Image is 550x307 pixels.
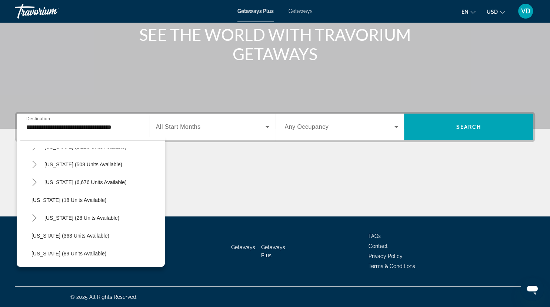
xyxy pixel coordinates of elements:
[26,116,50,121] span: Destination
[41,211,123,225] button: [US_STATE] (28 units available)
[31,197,106,203] span: [US_STATE] (18 units available)
[41,158,126,171] button: [US_STATE] (508 units available)
[44,179,127,185] span: [US_STATE] (6,676 units available)
[31,233,109,239] span: [US_STATE] (363 units available)
[44,161,122,167] span: [US_STATE] (508 units available)
[487,6,505,17] button: Change currency
[17,114,533,140] div: Search widget
[31,251,106,257] span: [US_STATE] (89 units available)
[516,3,535,19] button: User Menu
[136,25,414,63] h1: SEE THE WORLD WITH TRAVORIUM GETAWAYS
[285,124,329,130] span: Any Occupancy
[41,176,130,189] button: [US_STATE] (6,676 units available)
[521,7,530,15] span: VD
[456,124,481,130] span: Search
[15,1,89,21] a: Travorium
[44,215,119,221] span: [US_STATE] (28 units available)
[28,193,165,207] button: [US_STATE] (18 units available)
[404,114,533,140] button: Search
[289,8,313,14] a: Getaways
[28,247,165,260] button: [US_STATE] (89 units available)
[520,277,544,301] iframe: Button to launch messaging window
[28,229,165,242] button: [US_STATE] (363 units available)
[369,233,381,239] a: FAQs
[461,9,469,15] span: en
[70,294,137,300] span: © 2025 All Rights Reserved.
[231,244,255,250] a: Getaways
[487,9,498,15] span: USD
[28,212,41,225] button: Toggle Hawaii (28 units available)
[28,176,41,189] button: Toggle Florida (6,676 units available)
[369,253,403,259] a: Privacy Policy
[369,243,388,249] a: Contact
[156,124,201,130] span: All Start Months
[28,158,41,171] button: Toggle Colorado (508 units available)
[41,140,130,153] button: [US_STATE] (2,226 units available)
[461,6,476,17] button: Change language
[237,8,274,14] a: Getaways Plus
[369,263,415,269] a: Terms & Conditions
[28,140,41,153] button: Toggle California (2,226 units available)
[261,244,285,258] a: Getaways Plus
